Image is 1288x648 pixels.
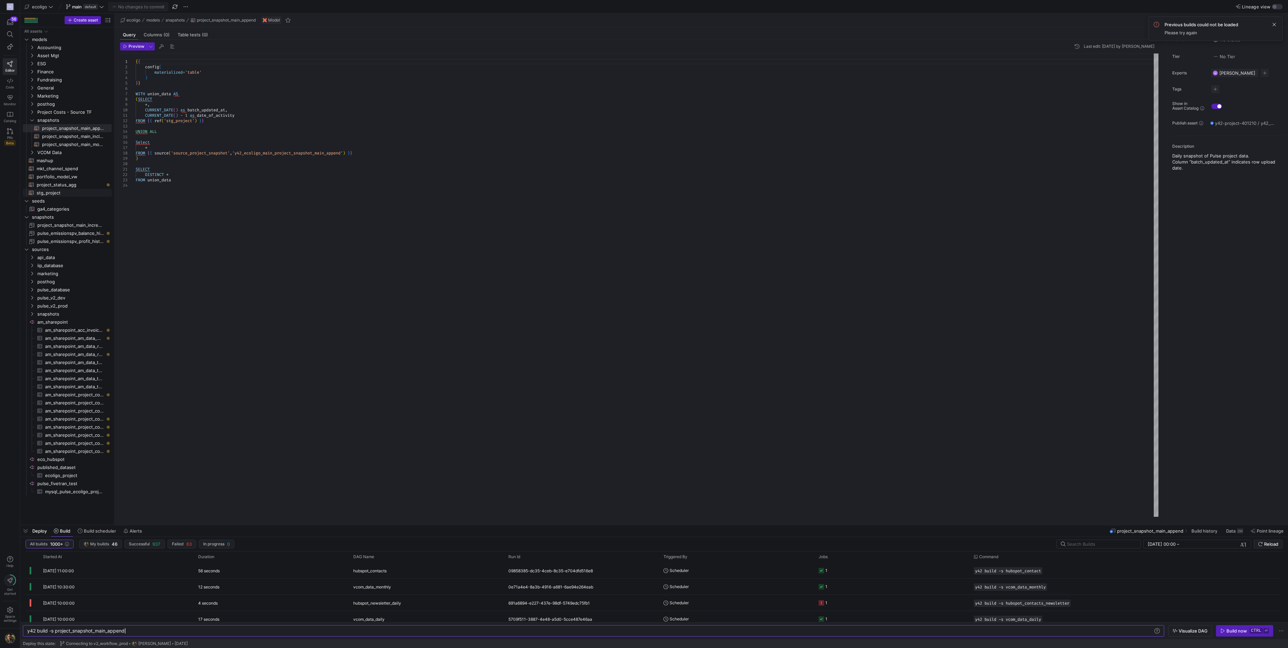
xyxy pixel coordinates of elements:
[199,540,234,548] button: In progress0
[120,156,128,161] div: 19
[37,464,111,471] span: published_dataset​​​​​​​​
[178,33,208,37] span: Table tests
[23,156,112,165] a: mashup​​​​​​​​​​
[23,35,112,43] div: Press SPACE to select this row.
[348,150,350,156] span: }
[1067,541,1135,547] input: Search Builds
[23,165,112,173] a: mkt_channel_spend​​​​​​​​​​
[23,237,112,245] a: pulse_emissionspv_profit_historical​​​​​​​
[1263,628,1269,634] kbd: ⏎
[37,278,111,286] span: posthog
[263,18,267,22] img: undefined
[225,107,227,113] span: ,
[45,447,104,455] span: am_sharepoint_project_costs_project_costs​​​​​​​​​
[23,189,112,197] a: stg_project​​​​​​​​​​
[23,124,112,132] a: project_snapshot_main_append​​​​​​​​​​
[172,542,184,546] span: Failed
[1250,628,1263,634] kbd: ctrl
[203,542,224,546] span: In progress
[1172,144,1285,149] p: Description
[4,102,16,106] span: Monitor
[1264,541,1278,547] span: Reload
[175,641,188,646] span: [DATE]
[353,595,401,611] span: hubspot_newsletter_daily
[136,140,150,145] span: Select
[4,614,16,622] span: Space settings
[23,318,112,326] div: Press SPACE to select this row.
[1188,525,1222,537] button: Build history
[145,113,173,118] span: CURRENT_DATE
[197,113,235,118] span: date_of_activity
[136,91,145,97] span: WITH
[37,181,104,189] span: project_status_agg​​​​​​​​​​
[166,18,185,23] span: snapshots
[23,140,112,148] div: Press SPACE to select this row.
[3,16,17,28] button: 56
[58,639,189,648] button: Connecting to v2_workflow_prodhttps://storage.googleapis.com/y42-prod-data-exchange/images/7e7RzX...
[197,18,256,23] span: project_snapshot_main_append
[154,70,183,75] span: materialized
[37,100,111,108] span: posthog
[120,42,147,50] button: Preview
[23,374,112,383] a: am_sharepoint_am_data_table_gef​​​​​​​​​
[37,44,111,51] span: Accounting
[72,4,82,9] span: main
[202,118,204,123] span: }
[145,64,159,70] span: config
[37,254,111,261] span: api_data
[152,541,160,547] span: 937
[23,455,112,463] a: eco_hubspot​​​​​​​​
[1172,54,1206,59] span: Tier
[45,359,104,366] span: am_sharepoint_am_data_table_baseline​​​​​​​​​
[37,229,104,237] span: pulse_emissionspv_balance_historical​​​​​​​
[227,541,230,547] span: 0
[129,44,144,49] span: Preview
[138,97,152,102] span: SELECT
[120,59,128,64] div: 1
[37,270,111,278] span: marketing
[66,641,128,646] span: Connecting to v2_workflow_prod
[37,238,104,245] span: pulse_emissionspv_profit_historical​​​​​​​
[1216,625,1273,637] button: Build nowctrl⏎
[23,108,112,116] div: Press SPACE to select this row.
[138,641,171,646] span: [PERSON_NAME]
[24,29,42,34] div: All assets
[164,16,186,24] button: snapshots
[74,18,98,23] span: Create asset
[23,132,112,140] a: project_snapshot_main_incl_domo​​​​​​​​​​
[3,58,17,75] a: Editor
[120,129,128,134] div: 14
[37,221,104,229] span: project_snapshot_main_incremental​​​​​​​
[187,107,225,113] span: batch_updated_at
[159,64,162,70] span: (
[23,423,112,431] a: am_sharepoint_project_costs_omcontracts​​​​​​​​​
[173,113,176,118] span: (
[7,3,13,10] div: EG
[154,118,162,123] span: ref
[45,399,104,407] span: am_sharepoint_project_costs_aar​​​​​​​​​
[23,43,112,51] div: Press SPACE to select this row.
[3,109,17,125] a: Catalog
[37,456,111,463] span: eco_hubspot​​​​​​​​
[130,528,142,534] span: Alerts
[1179,628,1208,634] span: Visualize DAG
[185,70,202,75] span: 'table'
[353,611,385,627] span: vcom_data_daily
[180,107,185,113] span: as
[183,70,185,75] span: =
[129,542,150,546] span: Successful
[37,205,104,213] span: ga4_categories​​​​​​
[1165,22,1238,27] span: Previous builds could not be loaded
[145,75,147,80] span: )
[45,375,104,383] span: am_sharepoint_am_data_table_gef​​​​​​​​​
[45,407,104,415] span: am_sharepoint_project_costs_epra​​​​​​​​​
[45,383,104,391] span: am_sharepoint_am_data_table_tariffs​​​​​​​​​
[37,149,111,156] span: VCOM Data
[132,641,137,646] img: https://storage.googleapis.com/y42-prod-data-exchange/images/7e7RzXvUWcEhWhf8BYUbRCghczaQk4zBh2Nv...
[136,59,138,64] span: {
[75,525,119,537] button: Build scheduler
[1172,71,1206,75] span: Experts
[120,145,128,150] div: 17
[60,528,70,534] span: Build
[1148,541,1176,547] input: Start datetime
